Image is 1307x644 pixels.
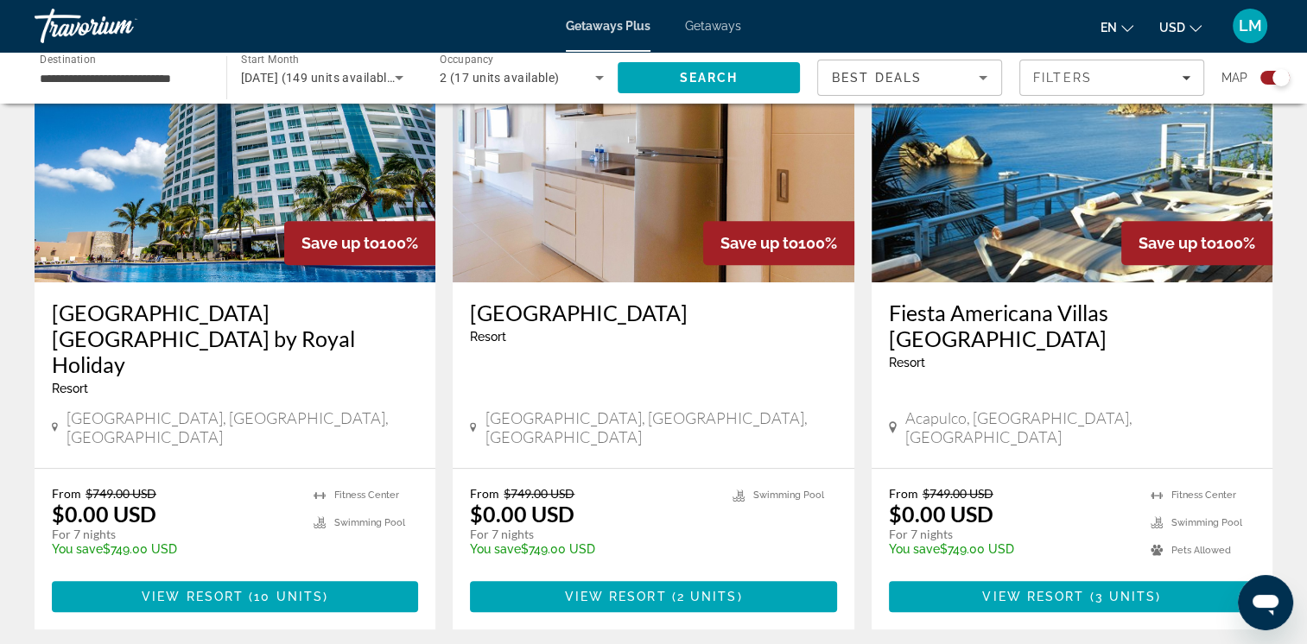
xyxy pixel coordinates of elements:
a: Getaways [685,19,741,33]
p: $749.00 USD [889,542,1133,556]
div: 100% [703,221,854,265]
span: ( ) [667,590,743,603]
span: Filters [1033,71,1092,85]
a: Getaways Plus [566,19,650,33]
span: View Resort [982,590,1084,603]
span: You save [52,542,103,556]
span: [GEOGRAPHIC_DATA], [GEOGRAPHIC_DATA], [GEOGRAPHIC_DATA] [67,408,418,446]
input: Select destination [40,68,204,89]
span: From [52,486,81,501]
img: Park Royal Beach Resort Mazatlán by Royal Holiday [35,6,435,282]
span: Resort [470,330,506,344]
button: View Resort(3 units) [889,581,1255,612]
span: ( ) [1084,590,1161,603]
span: Swimming Pool [334,517,405,528]
span: 2 units [677,590,738,603]
span: Destination [40,53,96,65]
p: For 7 nights [889,527,1133,542]
mat-select: Sort by [832,67,987,88]
a: Travorium [35,3,207,48]
button: View Resort(2 units) [470,581,836,612]
span: Save up to [720,234,798,252]
p: $0.00 USD [470,501,574,527]
span: 2 (17 units available) [440,71,560,85]
span: From [470,486,499,501]
span: Swimming Pool [753,489,824,501]
span: Occupancy [440,54,494,66]
span: View Resort [564,590,666,603]
span: USD [1159,21,1185,35]
span: Fitness Center [334,489,399,501]
p: $749.00 USD [52,542,296,556]
span: LM [1239,17,1262,35]
span: From [889,486,918,501]
p: $0.00 USD [889,501,993,527]
span: ( ) [244,590,328,603]
button: View Resort(10 units) [52,581,418,612]
a: Fiesta Americana Villas [GEOGRAPHIC_DATA] [889,300,1255,351]
button: Change language [1101,15,1133,40]
span: Resort [889,356,925,369]
span: $749.00 USD [86,486,156,501]
iframe: Button to launch messaging window [1238,575,1293,630]
span: Search [679,71,738,85]
a: [GEOGRAPHIC_DATA] [470,300,836,325]
a: [GEOGRAPHIC_DATA] [GEOGRAPHIC_DATA] by Royal Holiday [52,300,418,377]
span: Map [1221,66,1247,90]
span: Save up to [1139,234,1216,252]
span: Swimming Pool [1171,517,1242,528]
span: Start Month [241,54,299,66]
span: You save [889,542,940,556]
span: Best Deals [832,71,922,85]
p: $749.00 USD [470,542,714,556]
span: You save [470,542,521,556]
span: $749.00 USD [923,486,993,501]
img: Fiesta Americana Villas Acapulco [872,6,1272,282]
span: Resort [52,382,88,395]
button: Filters [1019,60,1204,96]
span: 3 units [1095,590,1157,603]
img: Pacific Palace Tower [453,6,853,282]
div: 100% [1121,221,1272,265]
span: Save up to [301,234,379,252]
p: $0.00 USD [52,501,156,527]
span: Fitness Center [1171,489,1236,501]
button: User Menu [1228,8,1272,44]
p: For 7 nights [470,527,714,542]
span: [GEOGRAPHIC_DATA], [GEOGRAPHIC_DATA], [GEOGRAPHIC_DATA] [485,408,837,446]
span: [DATE] (149 units available) [241,71,398,85]
p: For 7 nights [52,527,296,542]
div: 100% [284,221,435,265]
span: Pets Allowed [1171,545,1231,556]
span: en [1101,21,1117,35]
span: Acapulco, [GEOGRAPHIC_DATA], [GEOGRAPHIC_DATA] [905,408,1255,446]
button: Change currency [1159,15,1202,40]
span: 10 units [254,590,323,603]
span: View Resort [142,590,244,603]
button: Search [618,62,801,93]
span: $749.00 USD [504,486,574,501]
